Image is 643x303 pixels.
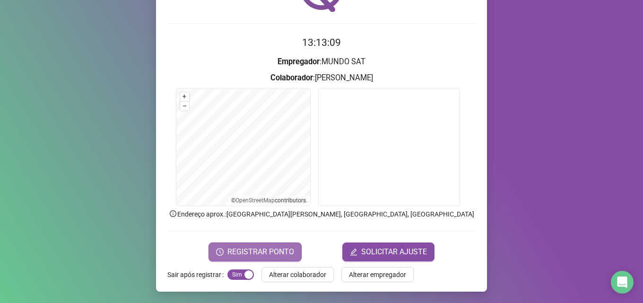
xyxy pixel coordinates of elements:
p: Endereço aprox. : [GEOGRAPHIC_DATA][PERSON_NAME], [GEOGRAPHIC_DATA], [GEOGRAPHIC_DATA] [167,209,476,219]
span: REGISTRAR PONTO [227,246,294,258]
a: OpenStreetMap [235,197,275,204]
span: info-circle [169,209,177,218]
button: + [180,92,189,101]
span: edit [350,248,357,256]
strong: Colaborador [270,73,313,82]
button: Alterar colaborador [261,267,334,282]
button: editSOLICITAR AJUSTE [342,242,434,261]
button: – [180,102,189,111]
li: © contributors. [231,197,307,204]
label: Sair após registrar [167,267,227,282]
strong: Empregador [278,57,320,66]
div: Open Intercom Messenger [611,271,634,294]
h3: : [PERSON_NAME] [167,72,476,84]
button: Alterar empregador [341,267,414,282]
time: 13:13:09 [302,37,341,48]
span: Alterar empregador [349,269,406,280]
span: SOLICITAR AJUSTE [361,246,427,258]
span: clock-circle [216,248,224,256]
span: Alterar colaborador [269,269,326,280]
button: REGISTRAR PONTO [209,242,302,261]
h3: : MUNDO SAT [167,56,476,68]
